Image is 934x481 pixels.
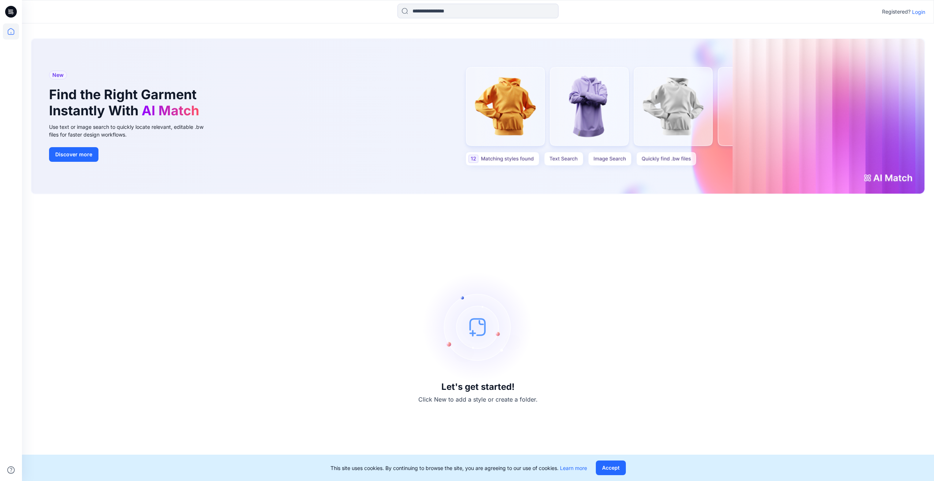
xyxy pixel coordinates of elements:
p: Click New to add a style or create a folder. [418,395,538,404]
button: Accept [596,461,626,475]
h1: Find the Right Garment Instantly With [49,87,203,118]
p: This site uses cookies. By continuing to browse the site, you are agreeing to our use of cookies. [330,464,587,472]
p: Login [912,8,925,16]
img: empty-state-image.svg [423,272,533,382]
span: AI Match [142,102,199,119]
h3: Let's get started! [441,382,515,392]
div: Use text or image search to quickly locate relevant, editable .bw files for faster design workflows. [49,123,214,138]
span: New [52,71,64,79]
a: Learn more [560,465,587,471]
p: Registered? [882,7,911,16]
button: Discover more [49,147,98,162]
